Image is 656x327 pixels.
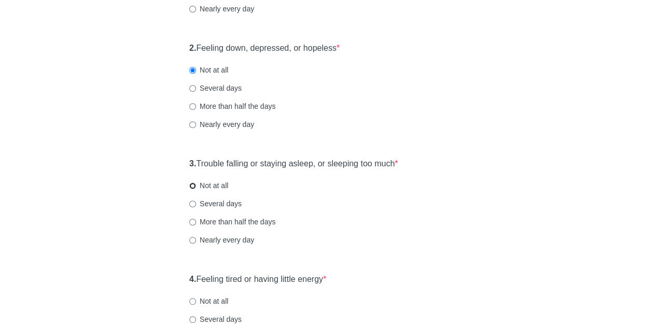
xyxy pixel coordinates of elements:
[189,67,196,74] input: Not at all
[189,198,242,209] label: Several days
[189,298,196,305] input: Not at all
[189,219,196,225] input: More than half the days
[189,85,196,92] input: Several days
[189,316,196,323] input: Several days
[189,119,254,130] label: Nearly every day
[189,158,398,170] label: Trouble falling or staying asleep, or sleeping too much
[189,42,340,54] label: Feeling down, depressed, or hopeless
[189,44,196,52] strong: 2.
[189,275,196,283] strong: 4.
[189,65,228,75] label: Not at all
[189,237,196,244] input: Nearly every day
[189,83,242,93] label: Several days
[189,217,275,227] label: More than half the days
[189,159,196,168] strong: 3.
[189,121,196,128] input: Nearly every day
[189,4,254,14] label: Nearly every day
[189,101,275,111] label: More than half the days
[189,296,228,306] label: Not at all
[189,182,196,189] input: Not at all
[189,235,254,245] label: Nearly every day
[189,103,196,110] input: More than half the days
[189,180,228,191] label: Not at all
[189,6,196,12] input: Nearly every day
[189,274,326,286] label: Feeling tired or having little energy
[189,201,196,207] input: Several days
[189,314,242,324] label: Several days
